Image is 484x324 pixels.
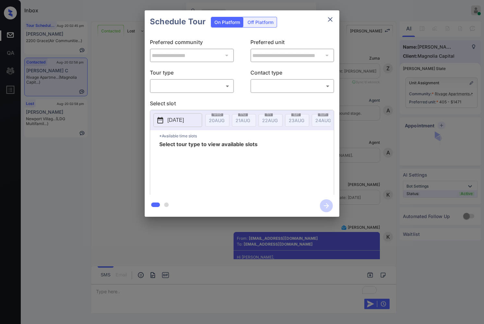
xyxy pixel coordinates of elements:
[153,113,202,127] button: [DATE]
[145,10,211,33] h2: Schedule Tour
[150,99,334,110] p: Select slot
[244,17,277,27] div: Off Platform
[250,69,334,79] p: Contact type
[150,38,234,49] p: Preferred community
[150,69,234,79] p: Tour type
[250,38,334,49] p: Preferred unit
[324,13,337,26] button: close
[159,142,258,193] span: Select tour type to view available slots
[211,17,243,27] div: On Platform
[159,130,334,142] p: *Available time slots
[167,116,184,124] p: [DATE]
